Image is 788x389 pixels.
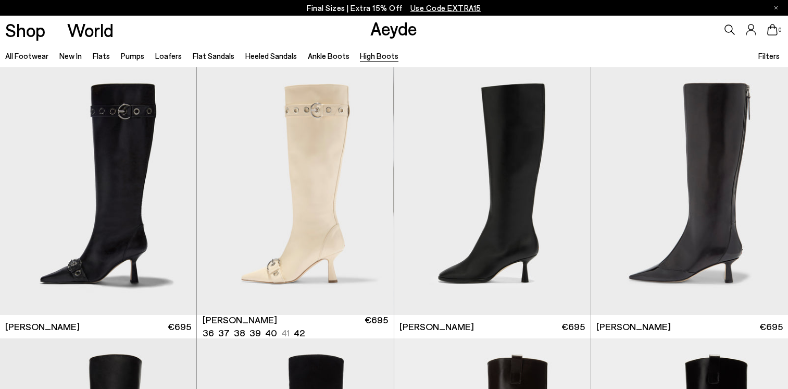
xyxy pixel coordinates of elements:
[197,315,393,338] a: [PERSON_NAME] 36 37 38 39 40 41 42 €695
[203,326,214,339] li: 36
[5,51,48,60] a: All Footwear
[265,326,277,339] li: 40
[399,320,474,333] span: [PERSON_NAME]
[197,67,393,314] a: 6 / 6 1 / 6 2 / 6 3 / 6 4 / 6 5 / 6 6 / 6 1 / 6 Next slide Previous slide
[245,51,297,60] a: Heeled Sandals
[596,320,671,333] span: [PERSON_NAME]
[360,51,398,60] a: High Boots
[758,51,780,60] span: Filters
[249,326,261,339] li: 39
[370,17,417,39] a: Aeyde
[591,315,788,338] a: [PERSON_NAME] €695
[203,313,277,326] span: [PERSON_NAME]
[67,21,114,39] a: World
[197,67,393,314] img: Vivian Eyelet High Boots
[394,315,591,338] a: [PERSON_NAME] €695
[197,67,393,314] div: 1 / 6
[5,320,80,333] span: [PERSON_NAME]
[307,2,481,15] p: Final Sizes | Extra 15% Off
[308,51,349,60] a: Ankle Boots
[168,320,191,333] span: €695
[93,51,110,60] a: Flats
[294,326,305,339] li: 42
[59,51,82,60] a: New In
[394,67,591,314] img: Catherine High Sock Boots
[759,320,783,333] span: €695
[365,313,388,339] span: €695
[410,3,481,13] span: Navigate to /collections/ss25-final-sizes
[393,67,590,314] img: Vivian Eyelet High Boots
[778,27,783,33] span: 0
[767,24,778,35] a: 0
[203,326,302,339] ul: variant
[393,67,590,314] div: 2 / 6
[218,326,230,339] li: 37
[121,51,144,60] a: Pumps
[591,67,788,314] img: Alexis Dual-Tone High Boots
[193,51,234,60] a: Flat Sandals
[155,51,182,60] a: Loafers
[5,21,45,39] a: Shop
[234,326,245,339] li: 38
[561,320,585,333] span: €695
